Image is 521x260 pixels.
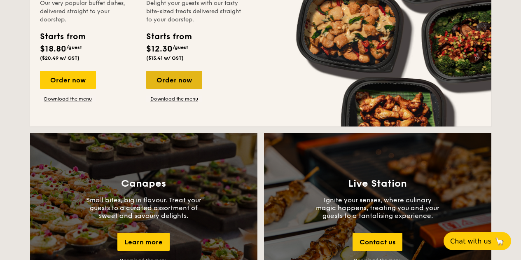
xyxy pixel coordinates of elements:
a: Download the menu [40,96,96,102]
span: /guest [66,45,82,50]
div: Learn more [117,233,170,251]
div: Order now [146,71,202,89]
span: ($13.41 w/ GST) [146,55,184,61]
p: Small bites, big in flavour. Treat your guests to a curated assortment of sweet and savoury delig... [82,196,206,220]
div: Starts from [146,30,191,43]
span: $18.80 [40,44,66,54]
button: Chat with us🦙 [444,232,511,250]
div: Order now [40,71,96,89]
span: 🦙 [495,237,505,246]
h3: Canapes [121,178,166,190]
span: Chat with us [450,237,491,245]
h3: Live Station [348,178,407,190]
span: ($20.49 w/ GST) [40,55,79,61]
span: /guest [173,45,188,50]
p: Ignite your senses, where culinary magic happens, treating you and your guests to a tantalising e... [316,196,439,220]
div: Contact us [353,233,402,251]
a: Download the menu [146,96,202,102]
span: $12.30 [146,44,173,54]
div: Starts from [40,30,85,43]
